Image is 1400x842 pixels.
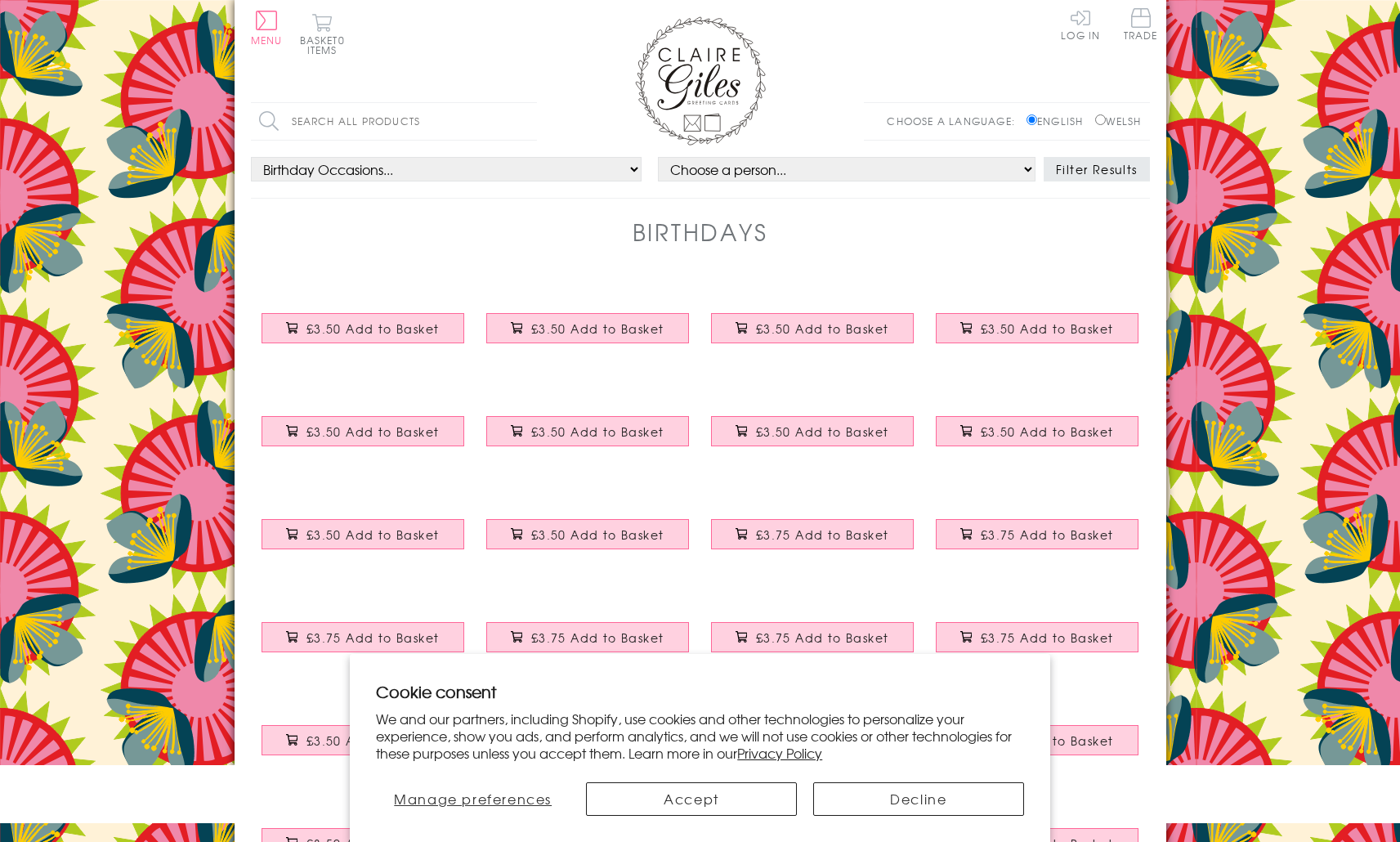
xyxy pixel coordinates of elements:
a: Birthday Card, Happy Birthday, Pink background and stars, with gold foil £3.50 Add to Basket [925,301,1150,371]
span: 0 items [307,33,345,57]
span: £3.75 Add to Basket [531,629,664,646]
button: £3.50 Add to Basket [936,313,1138,343]
button: £3.75 Add to Basket [711,622,914,652]
a: Birthday Card, Happy Birthday to You, Rainbow colours, with gold foil £3.50 Add to Basket [251,301,476,371]
button: £3.50 Add to Basket [262,519,464,549]
a: Birthday Card, Godson Blue Colour Bolts, text foiled in shiny gold £3.50 Add to Basket [476,507,700,577]
button: Accept [586,782,797,816]
a: Baby Boy Card, Slanted script with gold stars and gold foil £3.50 Add to Basket [251,507,476,577]
button: £3.75 Add to Basket [936,519,1138,549]
span: £3.75 Add to Basket [981,526,1114,543]
span: £3.50 Add to Basket [306,526,440,543]
button: Manage preferences [376,782,570,816]
button: £3.50 Add to Basket [486,416,689,446]
label: Welsh [1095,114,1142,128]
a: Birthday Card, Scattered letters with stars and gold foil £3.50 Add to Basket [476,404,700,474]
button: Decline [813,782,1024,816]
h1: Birthdays [633,215,768,249]
input: Search [521,103,537,140]
a: Log In [1061,8,1100,40]
span: £3.50 Add to Basket [981,423,1114,440]
p: Choose a language: [887,114,1023,128]
a: Birthday Card, Cherry Happy Birthday, Embellished with colourful pompoms £3.75 Add to Basket [476,610,700,680]
a: Birthday Card, Rocket and Planets, Happy Birthday, text foiled in shiny gold £3.50 Add to Basket [251,713,476,783]
a: Birthday Card, Colour Bolt, Happy Birthday, text foiled in shiny gold £3.50 Add to Basket [700,404,925,474]
button: £3.75 Add to Basket [936,622,1138,652]
button: £3.50 Add to Basket [711,313,914,343]
button: £3.75 Add to Basket [486,622,689,652]
span: Menu [251,33,283,47]
span: £3.75 Add to Basket [756,526,889,543]
button: £3.75 Add to Basket [262,622,464,652]
span: £3.50 Add to Basket [756,320,889,337]
h2: Cookie consent [376,680,1024,703]
input: English [1027,114,1037,125]
button: Basket0 items [300,13,345,55]
button: Menu [251,11,283,45]
button: £3.50 Add to Basket [262,313,464,343]
button: £3.50 Add to Basket [711,416,914,446]
label: English [1027,114,1091,128]
span: Manage preferences [394,789,552,808]
a: Trade [1124,8,1158,43]
button: £3.50 Add to Basket [262,416,464,446]
input: Welsh [1095,114,1106,125]
a: Birthday Card, Have an Egg-cellent Day, Embellished with colourful pompoms £3.75 Add to Basket [700,610,925,680]
span: £3.75 Add to Basket [981,629,1114,646]
p: We and our partners, including Shopify, use cookies and other technologies to personalize your ex... [376,710,1024,761]
span: £3.75 Add to Basket [756,629,889,646]
span: £3.50 Add to Basket [306,732,440,749]
img: Claire Giles Greetings Cards [635,16,766,146]
span: £3.50 Add to Basket [306,423,440,440]
span: £3.50 Add to Basket [531,320,664,337]
button: £3.75 Add to Basket [711,519,914,549]
input: Search all products [251,103,537,140]
a: Birthday Card, Hello Sausage, Embellished with colourful pompoms £3.75 Add to Basket [700,507,925,577]
a: Birthday Card, Wishing you a Happy Birthday, Block letters, with gold foil £3.50 Add to Basket [700,301,925,371]
button: £3.50 Add to Basket [936,416,1138,446]
a: Baby Girl Card, Pink with gold stars and gold foil £3.50 Add to Basket [925,404,1150,474]
span: £3.50 Add to Basket [531,423,664,440]
button: £3.50 Add to Basket [486,519,689,549]
button: £3.50 Add to Basket [262,725,464,755]
a: Birthday Boy Card, Circus Strong Man, Embellished with colourful pompoms £3.75 Add to Basket [925,610,1150,680]
a: Birthday Card, Happy Birthday, Rainbow colours, with gold foil £3.50 Add to Basket [476,301,700,371]
button: £3.50 Add to Basket [486,313,689,343]
span: £3.50 Add to Basket [306,320,440,337]
span: £3.50 Add to Basket [756,423,889,440]
a: Birthday Card, Happy Birthday to you, Block of letters, with gold foil £3.50 Add to Basket [251,404,476,474]
span: £3.50 Add to Basket [981,320,1114,337]
a: Birthday Card, Maki This Birthday Count, Sushi Embellished with colourful pompoms £3.75 Add to Ba... [925,507,1150,577]
button: Filter Results [1044,157,1150,181]
a: Birthday or Congratulations Card, Party Pants, Embellished with colourful pompoms £3.75 Add to Ba... [251,610,476,680]
a: Privacy Policy [737,743,822,763]
span: £3.75 Add to Basket [306,629,440,646]
span: £3.50 Add to Basket [531,526,664,543]
span: Trade [1124,8,1158,40]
